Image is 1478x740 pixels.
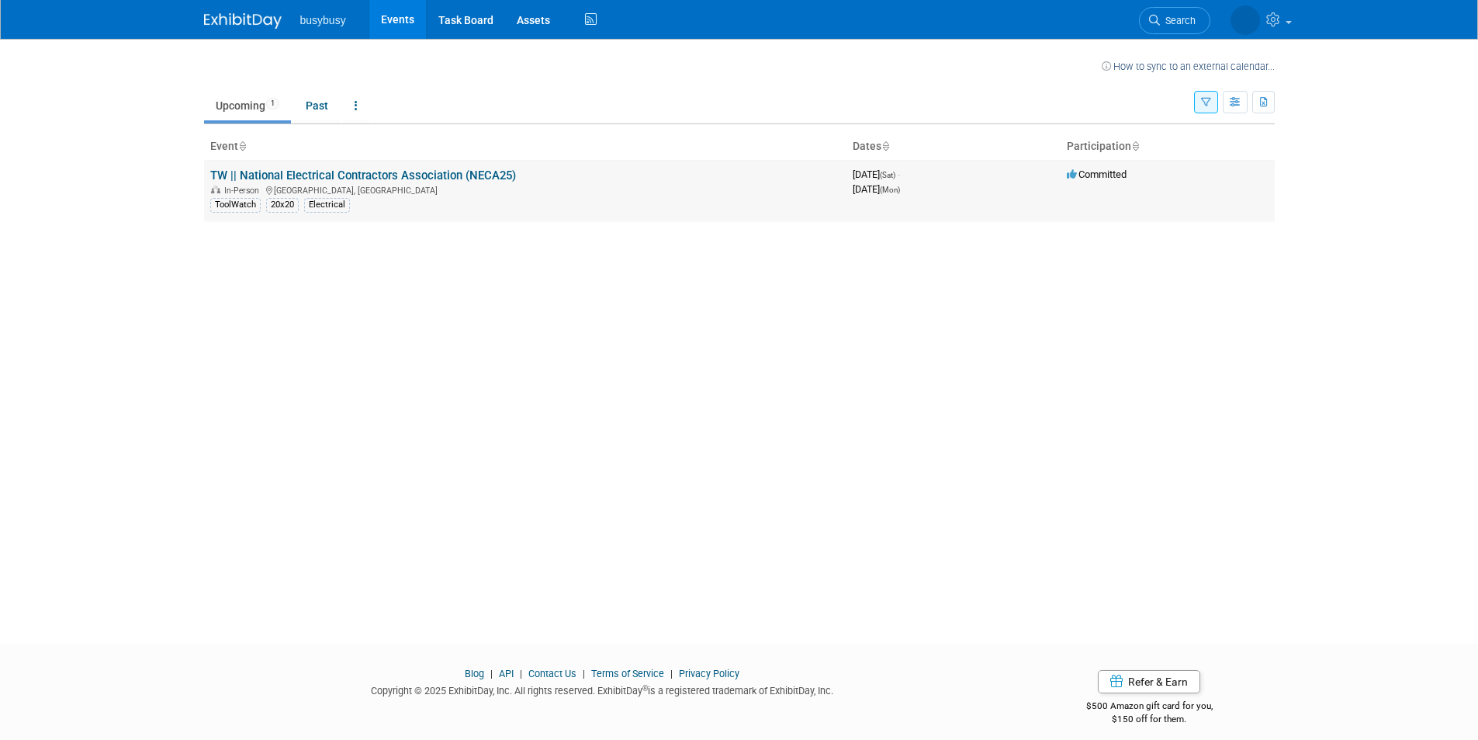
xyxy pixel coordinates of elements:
img: Amanda Price [1231,5,1260,35]
a: Privacy Policy [679,668,739,679]
a: Upcoming1 [204,91,291,120]
div: [GEOGRAPHIC_DATA], [GEOGRAPHIC_DATA] [210,183,840,196]
span: busybusy [300,14,346,26]
span: [DATE] [853,168,900,180]
span: 1 [266,98,279,109]
sup: ® [642,684,648,693]
a: TW || National Electrical Contractors Association (NECA25) [210,168,516,182]
img: In-Person Event [211,186,220,193]
a: Past [294,91,340,120]
a: How to sync to an external calendar... [1102,61,1275,72]
span: In-Person [224,186,264,196]
div: $500 Amazon gift card for you, [1024,690,1275,725]
div: ToolWatch [210,198,261,212]
th: Event [204,134,846,160]
a: Terms of Service [591,668,664,679]
a: Blog [465,668,484,679]
th: Dates [846,134,1061,160]
span: [DATE] [853,183,900,195]
span: - [898,168,900,180]
a: API [499,668,514,679]
span: | [486,668,497,679]
span: Committed [1067,168,1127,180]
span: (Sat) [880,171,895,179]
a: Sort by Start Date [881,140,889,152]
span: | [516,668,526,679]
span: | [579,668,589,679]
span: Search [1160,15,1196,26]
a: Sort by Participation Type [1131,140,1139,152]
div: $150 off for them. [1024,713,1275,726]
a: Refer & Earn [1098,670,1200,693]
th: Participation [1061,134,1275,160]
span: | [666,668,677,679]
a: Sort by Event Name [238,140,246,152]
a: Search [1139,7,1210,34]
div: Electrical [304,198,350,212]
span: (Mon) [880,186,900,194]
a: Contact Us [528,668,576,679]
div: Copyright © 2025 ExhibitDay, Inc. All rights reserved. ExhibitDay is a registered trademark of Ex... [204,680,1002,698]
div: 20x20 [266,198,299,212]
img: ExhibitDay [204,13,282,29]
